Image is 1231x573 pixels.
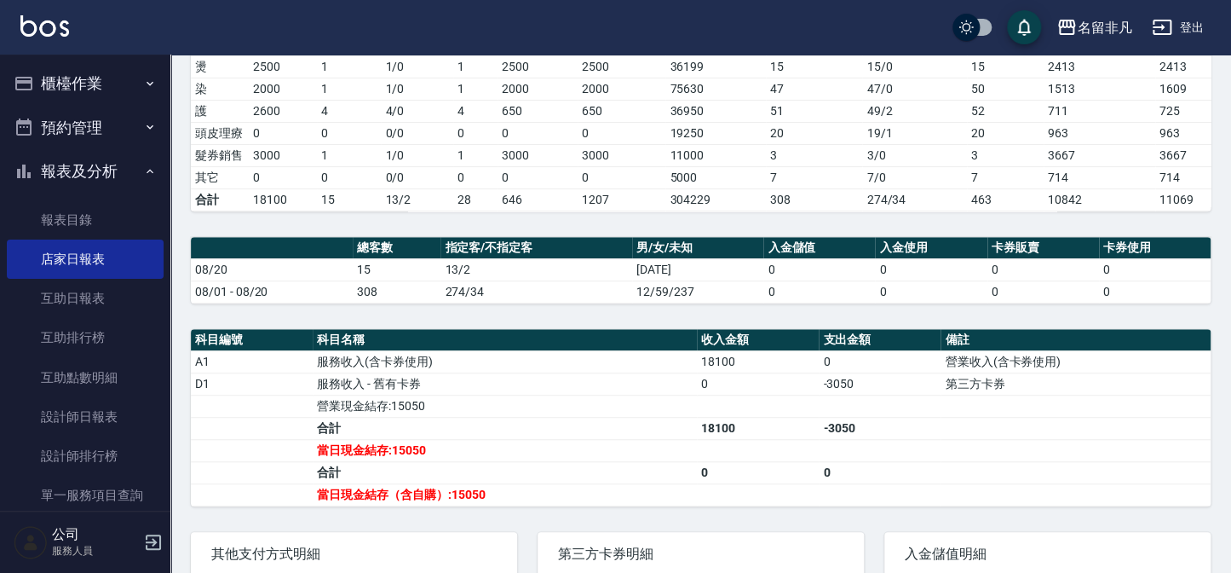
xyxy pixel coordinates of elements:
a: 單一服務項目查詢 [7,476,164,515]
td: 0 [453,166,498,188]
a: 報表目錄 [7,200,164,240]
td: 19 / 1 [862,122,967,144]
td: 19250 [665,122,766,144]
td: 36950 [665,100,766,122]
td: 服務收入 - 舊有卡券 [313,373,697,395]
td: 1 [317,144,382,166]
td: 15 [766,55,863,78]
h5: 公司 [52,526,139,543]
td: 護 [191,100,249,122]
button: 櫃檯作業 [7,61,164,106]
td: 463 [967,188,1044,211]
td: 75630 [665,78,766,100]
td: 15 [317,188,382,211]
td: 0 [453,122,498,144]
td: 2413 [1044,55,1156,78]
td: 7 [967,166,1044,188]
td: 3000 [578,144,666,166]
td: 0 [697,461,819,483]
td: 11000 [665,144,766,166]
td: A1 [191,350,313,373]
td: 第三方卡券 [941,373,1211,395]
td: 0 [1099,258,1211,281]
td: 1 [453,144,498,166]
td: 15 [353,258,440,281]
td: 47 / 0 [862,78,967,100]
table: a dense table [191,237,1211,304]
td: D1 [191,373,313,395]
td: 1 [453,55,498,78]
td: 1513 [1044,78,1156,100]
img: Logo [20,15,69,37]
td: 13/2 [381,188,453,211]
th: 科目名稱 [313,329,697,351]
td: 15 / 0 [862,55,967,78]
td: 10842 [1044,188,1156,211]
td: 合計 [313,417,697,439]
p: 服務人員 [52,543,139,559]
td: 1 [317,55,382,78]
td: 合計 [191,188,249,211]
a: 互助點數明細 [7,358,164,397]
button: 報表及分析 [7,149,164,194]
td: 20 [766,122,863,144]
td: 18100 [697,350,819,373]
a: 設計師日報表 [7,397,164,437]
th: 男/女/未知 [632,237,764,259]
td: 274/34 [440,281,631,303]
a: 互助排行榜 [7,318,164,357]
td: 36199 [665,55,766,78]
td: 714 [1044,166,1156,188]
td: 18100 [249,188,317,211]
td: 1 / 0 [381,144,453,166]
td: 08/01 - 08/20 [191,281,353,303]
td: 染 [191,78,249,100]
td: 0 [498,122,578,144]
span: 其他支付方式明細 [211,546,497,563]
td: 4 / 0 [381,100,453,122]
td: 0 / 0 [381,166,453,188]
td: 47 [766,78,863,100]
th: 支出金額 [819,329,941,351]
td: 合計 [313,461,697,483]
a: 設計師排行榜 [7,437,164,476]
td: 0 [317,122,382,144]
td: 0 [317,166,382,188]
td: 2000 [249,78,317,100]
td: 13/2 [440,258,631,281]
th: 入金使用 [875,237,987,259]
td: 0 [697,373,819,395]
td: 其它 [191,166,249,188]
td: 3 [967,144,1044,166]
th: 入金儲值 [763,237,875,259]
td: -3050 [819,417,941,439]
td: 308 [766,188,863,211]
td: 3667 [1044,144,1156,166]
td: 5000 [665,166,766,188]
th: 卡券使用 [1099,237,1211,259]
td: 0 [987,281,1099,303]
td: 0 [763,281,875,303]
td: 4 [317,100,382,122]
td: 0 [578,166,666,188]
td: 49 / 2 [862,100,967,122]
td: 650 [498,100,578,122]
td: 2500 [578,55,666,78]
td: 0 [249,166,317,188]
td: 7 [766,166,863,188]
button: 登出 [1145,12,1211,43]
td: 4 [453,100,498,122]
td: 20 [967,122,1044,144]
td: 營業收入(含卡券使用) [941,350,1211,373]
td: 0 [819,350,941,373]
td: 7 / 0 [862,166,967,188]
td: 0 [578,122,666,144]
td: 2500 [249,55,317,78]
td: 2000 [578,78,666,100]
span: 第三方卡券明細 [558,546,843,563]
button: save [1007,10,1041,44]
th: 卡券販賣 [987,237,1099,259]
th: 收入金額 [697,329,819,351]
td: 服務收入(含卡券使用) [313,350,697,373]
td: 當日現金結存:15050 [313,439,697,461]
